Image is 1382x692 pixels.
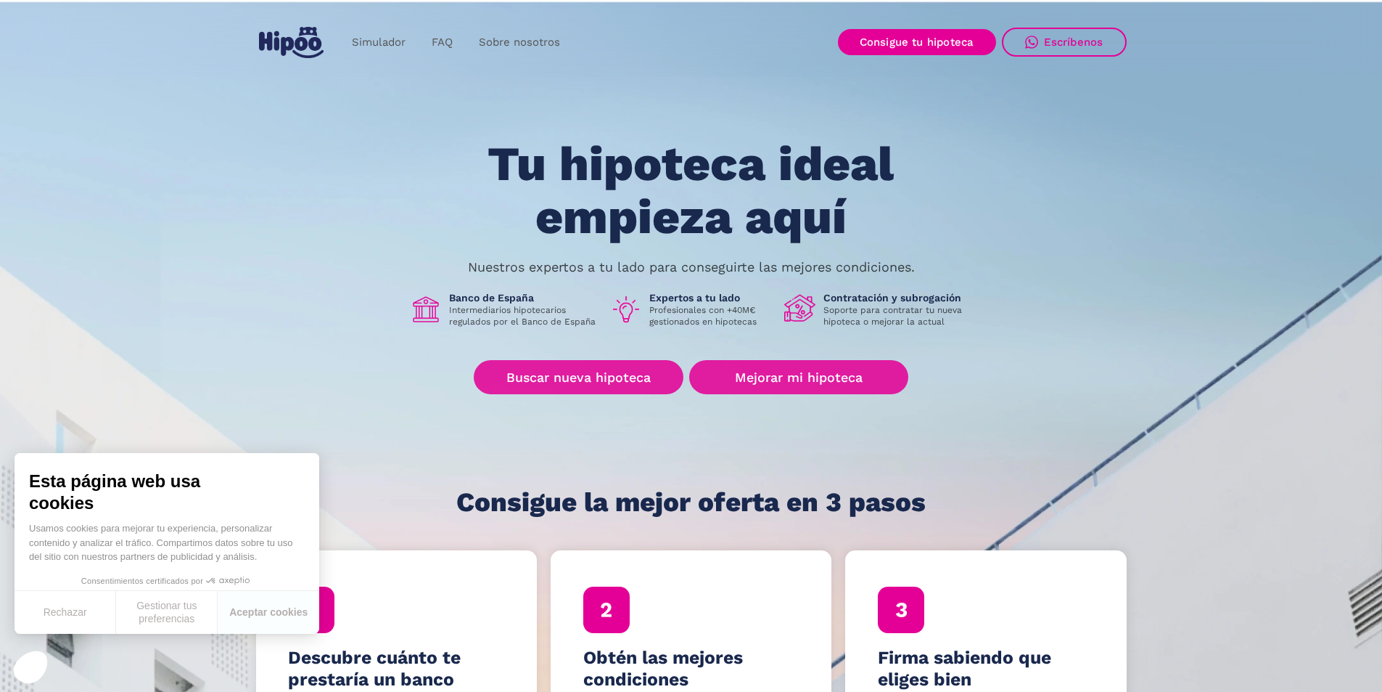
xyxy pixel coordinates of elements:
h1: Consigue la mejor oferta en 3 pasos [456,488,926,517]
a: home [256,21,327,64]
p: Nuestros expertos a tu lado para conseguirte las mejores condiciones. [468,261,915,273]
h1: Tu hipoteca ideal empieza aquí [416,138,966,243]
a: Simulador [339,28,419,57]
div: Escríbenos [1044,36,1103,49]
a: Sobre nosotros [466,28,573,57]
h4: Descubre cuánto te prestaría un banco [288,647,504,691]
a: Buscar nueva hipoteca [474,360,683,394]
a: FAQ [419,28,466,57]
h1: Contratación y subrogación [823,291,973,304]
p: Soporte para contratar tu nueva hipoteca o mejorar la actual [823,304,973,327]
h1: Expertos a tu lado [649,291,773,304]
a: Consigue tu hipoteca [838,29,996,55]
h4: Firma sabiendo que eliges bien [878,647,1094,691]
p: Profesionales con +40M€ gestionados en hipotecas [649,304,773,327]
a: Escríbenos [1002,28,1127,57]
a: Mejorar mi hipoteca [689,360,908,394]
h4: Obtén las mejores condiciones [583,647,799,691]
p: Intermediarios hipotecarios regulados por el Banco de España [449,304,599,327]
h1: Banco de España [449,291,599,304]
